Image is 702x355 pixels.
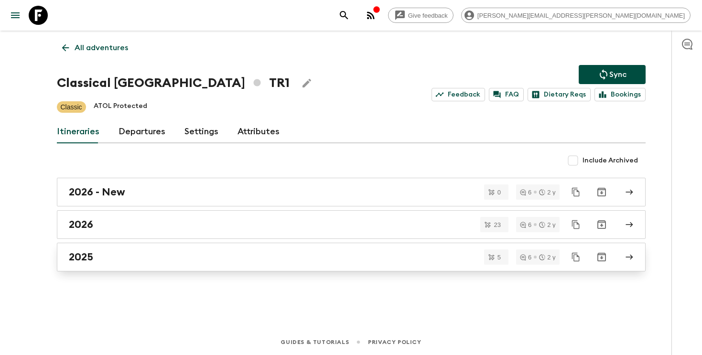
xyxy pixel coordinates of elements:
[368,337,421,347] a: Privacy Policy
[492,189,507,195] span: 0
[57,178,646,206] a: 2026 - New
[567,248,584,266] button: Duplicate
[567,216,584,233] button: Duplicate
[594,88,646,101] a: Bookings
[75,42,128,54] p: All adventures
[592,215,611,234] button: Archive
[57,38,133,57] a: All adventures
[57,120,99,143] a: Itineraries
[592,183,611,202] button: Archive
[520,222,531,228] div: 6
[592,247,611,267] button: Archive
[539,254,555,260] div: 2 y
[528,88,591,101] a: Dietary Reqs
[609,69,626,80] p: Sync
[583,156,638,165] span: Include Archived
[492,254,507,260] span: 5
[403,12,453,19] span: Give feedback
[388,8,454,23] a: Give feedback
[335,6,354,25] button: search adventures
[579,65,646,84] button: Sync adventure departures to the booking engine
[69,218,93,231] h2: 2026
[539,222,555,228] div: 2 y
[472,12,690,19] span: [PERSON_NAME][EMAIL_ADDRESS][PERSON_NAME][DOMAIN_NAME]
[94,101,147,113] p: ATOL Protected
[238,120,280,143] a: Attributes
[461,8,691,23] div: [PERSON_NAME][EMAIL_ADDRESS][PERSON_NAME][DOMAIN_NAME]
[297,74,316,93] button: Edit Adventure Title
[57,74,290,93] h1: Classical [GEOGRAPHIC_DATA] TR1
[69,251,93,263] h2: 2025
[281,337,349,347] a: Guides & Tutorials
[539,189,555,195] div: 2 y
[520,189,531,195] div: 6
[184,120,218,143] a: Settings
[69,186,125,198] h2: 2026 - New
[61,102,82,112] p: Classic
[57,243,646,271] a: 2025
[489,88,524,101] a: FAQ
[57,210,646,239] a: 2026
[488,222,506,228] span: 23
[119,120,165,143] a: Departures
[432,88,485,101] a: Feedback
[6,6,25,25] button: menu
[520,254,531,260] div: 6
[567,183,584,201] button: Duplicate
